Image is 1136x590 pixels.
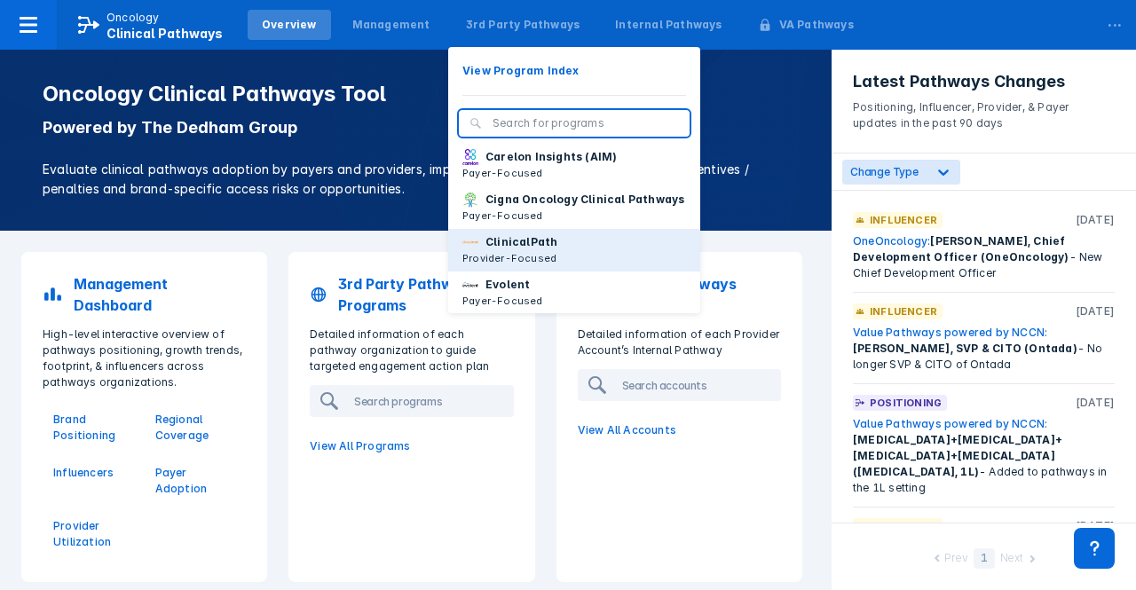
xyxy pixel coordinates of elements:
[870,518,937,534] p: Influencer
[870,212,937,228] p: Influencer
[850,165,919,178] span: Change Type
[853,342,1077,355] span: [PERSON_NAME], SVP & CITO (Ontada)
[601,10,736,40] a: Internal Pathways
[338,273,514,316] p: 3rd Party Pathways Programs
[462,165,617,181] p: Payer-Focused
[106,10,160,26] p: Oncology
[338,10,445,40] a: Management
[485,192,684,208] p: Cigna Oncology Clinical Pathways
[462,250,557,266] p: Provider-Focused
[448,58,700,84] button: View Program Index
[74,273,246,316] p: Management Dashboard
[32,326,256,390] p: High-level interactive overview of pathways positioning, growth trends, footprint, & influencers ...
[1074,528,1115,569] div: Contact Support
[779,17,854,33] div: VA Pathways
[462,208,684,224] p: Payer-Focused
[43,160,789,199] p: Evaluate clinical pathways adoption by payers and providers, implementation sophistication, finan...
[853,326,1047,339] a: Value Pathways powered by NCCN:
[155,412,236,444] a: Regional Coverage
[853,233,1115,281] div: - New Chief Development Officer
[347,387,532,415] input: Search programs
[485,234,557,250] p: ClinicalPath
[462,234,478,250] img: via-oncology.png
[853,325,1115,373] div: - No longer SVP & CITO of Ontada
[262,17,317,33] div: Overview
[870,303,937,319] p: Influencer
[485,277,530,293] p: Evolent
[32,263,256,326] a: Management Dashboard
[466,17,580,33] div: 3rd Party Pathways
[1076,518,1115,534] p: [DATE]
[448,271,700,314] button: EvolentPayer-Focused
[1076,395,1115,411] p: [DATE]
[462,149,478,165] img: carelon-insights.png
[299,326,524,374] p: Detailed information of each pathway organization to guide targeted engagement action plan
[452,10,595,40] a: 3rd Party Pathways
[1000,550,1023,569] div: Next
[1076,303,1115,319] p: [DATE]
[462,192,478,208] img: cigna-oncology-clinical-pathways.png
[853,433,1062,478] span: [MEDICAL_DATA]+[MEDICAL_DATA]+[MEDICAL_DATA]+[MEDICAL_DATA] ([MEDICAL_DATA], 1L)
[567,412,792,449] a: View All Accounts
[462,63,580,79] p: View Program Index
[53,465,134,481] a: Influencers
[853,416,1115,496] div: - Added to pathways in the 1L setting
[853,234,1069,264] span: [PERSON_NAME], Chief Development Officer (OneOncology)
[870,395,942,411] p: Positioning
[155,465,236,497] a: Payer Adoption
[248,10,331,40] a: Overview
[493,115,679,131] input: Search for programs
[853,417,1047,430] a: Value Pathways powered by NCCN:
[462,277,478,293] img: new-century-health.png
[352,17,430,33] div: Management
[448,229,700,271] button: ClinicalPathProvider-Focused
[853,71,1115,92] h3: Latest Pathways Changes
[299,428,524,465] a: View All Programs
[53,412,134,444] a: Brand Positioning
[43,117,789,138] p: Powered by The Dedham Group
[853,234,930,248] a: OneOncology:
[567,326,792,358] p: Detailed information of each Provider Account’s Internal Pathway
[299,263,524,326] a: 3rd Party Pathways Programs
[106,26,223,41] span: Clinical Pathways
[462,293,543,309] p: Payer-Focused
[43,82,789,106] h1: Oncology Clinical Pathways Tool
[1097,3,1132,40] div: ...
[615,371,800,399] input: Search accounts
[53,518,134,550] a: Provider Utilization
[974,548,995,569] div: 1
[448,144,700,186] button: Carelon Insights (AIM)Payer-Focused
[944,550,967,569] div: Prev
[1076,212,1115,228] p: [DATE]
[615,17,722,33] div: Internal Pathways
[485,149,617,165] p: Carelon Insights (AIM)
[448,186,700,229] button: Cigna Oncology Clinical PathwaysPayer-Focused
[853,92,1115,131] p: Positioning, Influencer, Provider, & Payer updates in the past 90 days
